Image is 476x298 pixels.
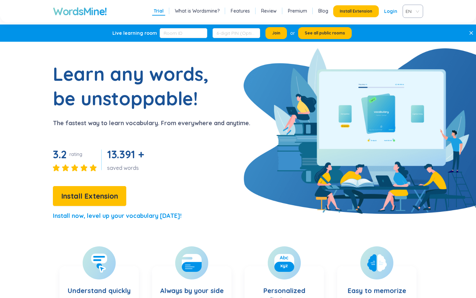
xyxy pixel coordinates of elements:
[288,8,307,14] a: Premium
[53,119,250,128] p: The fastest way to learn vocabulary. From everywhere and anytime.
[298,27,352,39] button: See all public rooms
[53,5,107,18] a: WordsMine!
[154,8,164,14] a: Trial
[160,273,224,296] h3: Always by your side
[175,8,219,14] a: What is Wordsmine?
[107,164,146,172] div: saved words
[318,8,328,14] a: Blog
[53,148,67,161] span: 3.2
[384,5,397,17] a: Login
[305,30,345,36] span: See all public rooms
[272,30,280,36] span: Join
[53,211,181,221] p: Install now, level up your vocabulary [DATE]!
[340,9,372,14] span: Install Extension
[160,28,207,38] input: Room ID
[261,8,277,14] a: Review
[61,190,118,202] span: Install Extension
[348,273,406,296] h3: Easy to memorize
[53,193,126,200] a: Install Extension
[290,29,295,37] div: or
[53,62,218,111] h1: Learn any words, be unstoppable!
[69,151,82,158] div: rating
[112,30,157,36] div: Live learning room
[231,8,250,14] a: Features
[333,5,379,17] button: Install Extension
[406,6,417,16] span: VIE
[213,28,260,38] input: 6-digit PIN (Optional)
[53,186,126,206] button: Install Extension
[107,148,144,161] span: 13.391 +
[265,27,287,39] button: Join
